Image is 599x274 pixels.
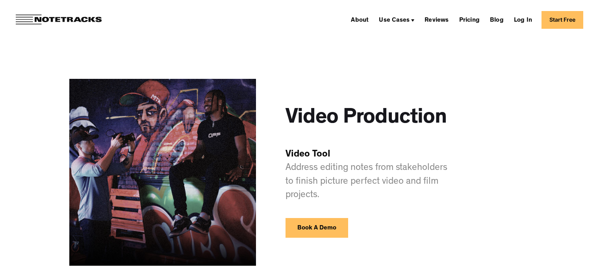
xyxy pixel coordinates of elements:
div: Use Cases [376,13,417,26]
a: Book A Demo [286,218,348,238]
p: Address editing notes from stakeholders to finish picture perfect video and film projects. [286,148,451,202]
a: Reviews [421,13,452,26]
div: Use Cases [379,17,410,24]
h1: Video Production [286,107,447,130]
span: Video Tool [286,150,330,160]
a: Log In [511,13,535,26]
a: Start Free [542,11,583,29]
a: About [348,13,372,26]
a: Blog [487,13,507,26]
a: Pricing [456,13,483,26]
